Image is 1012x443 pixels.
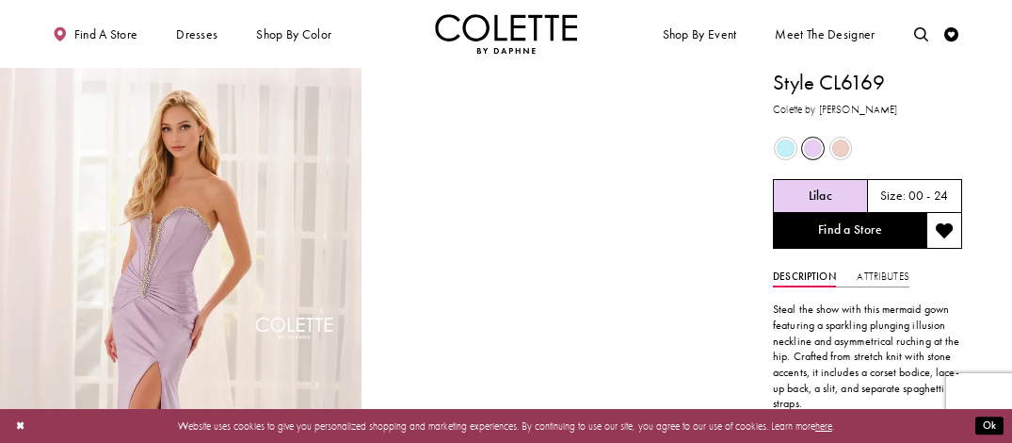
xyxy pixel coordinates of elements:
[773,267,836,287] a: Description
[773,102,962,118] h3: Colette by [PERSON_NAME]
[772,14,879,54] a: Meet the designer
[659,14,740,54] span: Shop By Event
[50,14,141,54] a: Find a store
[815,419,832,433] a: here
[103,417,909,435] p: Website uses cookies to give you personalized shopping and marketing experiences. By continuing t...
[975,418,1004,435] button: Submit Dialog
[809,189,832,204] h5: Chosen color
[256,27,331,41] span: Shop by color
[435,14,578,54] a: Visit Home Page
[663,27,737,41] span: Shop By Event
[74,27,138,41] span: Find a store
[435,14,578,54] img: Colette by Daphne
[176,27,217,41] span: Dresses
[926,213,962,249] button: Add to wishlist
[857,267,908,287] a: Attributes
[800,136,826,161] div: Lilac
[773,213,926,249] a: Find a Store
[773,135,962,162] div: Product color controls state depends on size chosen
[773,136,798,161] div: Light Blue
[172,14,221,54] span: Dresses
[253,14,335,54] span: Shop by color
[8,414,32,439] button: Close Dialog
[775,27,875,41] span: Meet the designer
[941,14,963,54] a: Check Wishlist
[773,302,962,412] p: Steal the show with this mermaid gown featuring a sparkling plunging illusion neckline and asymme...
[828,136,854,161] div: Rose
[369,68,731,249] video: Style CL6169 Colette by Daphne #1 autoplay loop mute video
[773,68,962,98] h1: Style CL6169
[880,189,906,205] span: Size:
[908,189,949,204] h5: 00 - 24
[910,14,932,54] a: Toggle search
